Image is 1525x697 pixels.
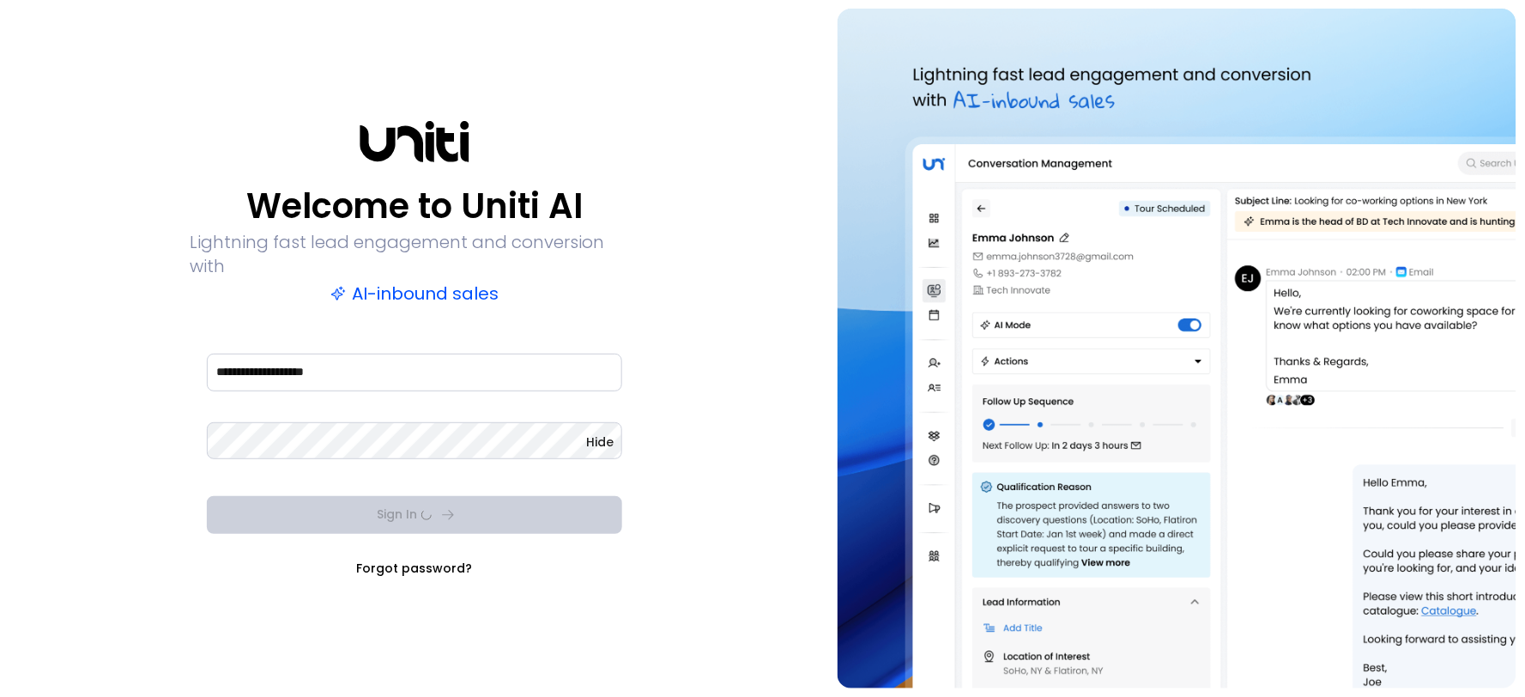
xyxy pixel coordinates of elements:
[190,230,639,278] p: Lightning fast lead engagement and conversion with
[246,185,584,227] p: Welcome to Uniti AI
[357,560,473,577] a: Forgot password?
[330,282,499,306] p: AI-inbound sales
[586,433,614,451] button: Hide
[838,9,1516,688] img: auth-hero.png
